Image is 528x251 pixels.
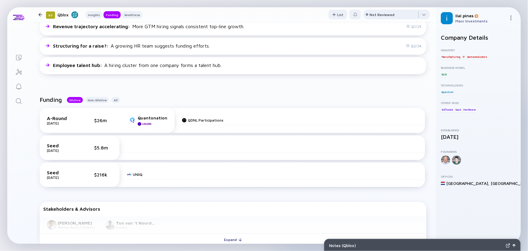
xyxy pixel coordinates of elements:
span: Structuring for a raise? : [53,43,110,49]
a: QDNL Participations [182,118,223,122]
div: Offices [441,175,516,178]
img: Expand Notes [506,243,510,248]
a: Reminders [7,79,30,93]
div: Expand [221,235,246,244]
div: Industry [441,48,516,52]
div: Q2/24 [406,44,421,48]
div: Other Tags [441,101,516,105]
button: Insights [86,11,102,18]
div: Semiconductors [466,54,488,60]
div: A hiring cluster from one company forms a talent hub. [53,62,221,68]
div: Stakeholders & Advisors [43,206,423,212]
div: Software [441,106,454,112]
span: Employee talent hub : [53,62,103,68]
div: ilai pines [455,13,506,18]
div: Business Model [441,66,516,69]
img: ilai Profile Picture [441,12,453,24]
div: Seed [47,170,77,175]
a: Search [7,93,30,108]
div: SaaS [454,106,462,112]
div: $5.8m [94,145,112,150]
a: UNIIQ [127,172,143,177]
button: Workforce [122,11,142,18]
div: IT [462,54,466,60]
div: Leader [142,122,152,125]
a: Lists [7,50,30,64]
div: Seed [47,143,77,148]
h2: Funding [40,96,62,103]
img: Open Notes [513,244,516,247]
button: List [329,10,347,19]
div: Not Reviewed [369,12,395,17]
a: Investor Map [7,64,30,79]
div: Q1/25 [406,24,421,29]
div: [DATE] [47,148,77,153]
div: Hardware [463,106,476,112]
h2: Company Details [441,34,516,41]
div: Qblox [57,11,78,18]
div: [DATE] [47,121,77,125]
div: UNIIQ [133,172,143,177]
div: Established [441,128,516,132]
div: Quantum [441,89,454,95]
button: Expand [40,233,426,246]
div: Funding [103,12,121,18]
div: Quantonation [138,115,167,120]
div: Maor Investments [455,19,506,23]
div: $216k [94,172,112,177]
div: Workforce [122,12,142,18]
div: Manufacturing [441,54,461,60]
div: Insights [86,12,102,18]
div: [DATE] [441,134,516,140]
div: B2B [441,71,447,77]
div: [DATE] [47,175,77,180]
div: A growing HR team suggests funding efforts. [53,43,210,49]
button: Funding [103,11,121,18]
button: All [111,97,120,103]
img: Netherlands Flag [441,181,445,186]
button: Non-Dilutive [85,97,109,103]
div: A-Round [47,115,77,121]
div: Notes ( Qblox ) [329,243,503,248]
span: Revenue trajectory accelerating : [53,24,131,29]
div: QDNL Participations [188,118,223,122]
div: $26m [94,118,112,123]
div: [GEOGRAPHIC_DATA] , [446,181,490,186]
img: Menu [509,15,513,20]
div: More GTM hiring signals consistent top-line growth. [53,24,244,29]
button: Dilutive [67,97,83,103]
div: Technologies [441,83,516,87]
div: 67 [46,12,55,19]
div: Founders [441,150,516,153]
a: QuantonationLeader [129,115,167,126]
